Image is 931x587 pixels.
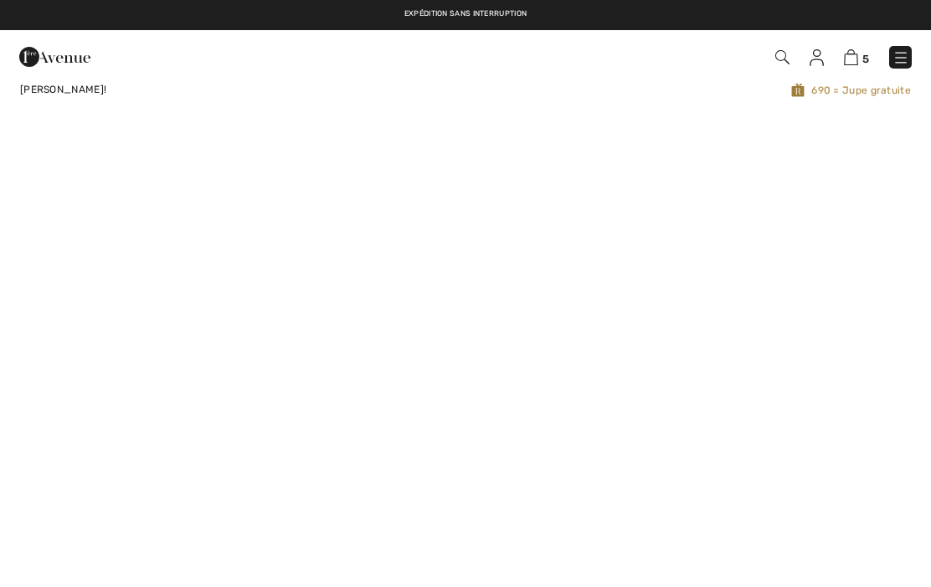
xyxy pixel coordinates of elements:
img: Mes infos [810,49,824,66]
img: Recherche [775,50,790,64]
a: 5 [844,47,869,67]
a: 1ère Avenue [19,48,90,64]
a: [PERSON_NAME]!690 = Jupe gratuite [7,82,924,98]
img: Panier d'achat [844,49,858,65]
img: 1ère Avenue [19,40,90,74]
span: 690 = Jupe gratuite [399,82,911,98]
span: [PERSON_NAME]! [20,84,106,95]
img: Avenue Rewards [791,82,805,98]
span: 5 [862,53,869,65]
img: Menu [892,49,909,66]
